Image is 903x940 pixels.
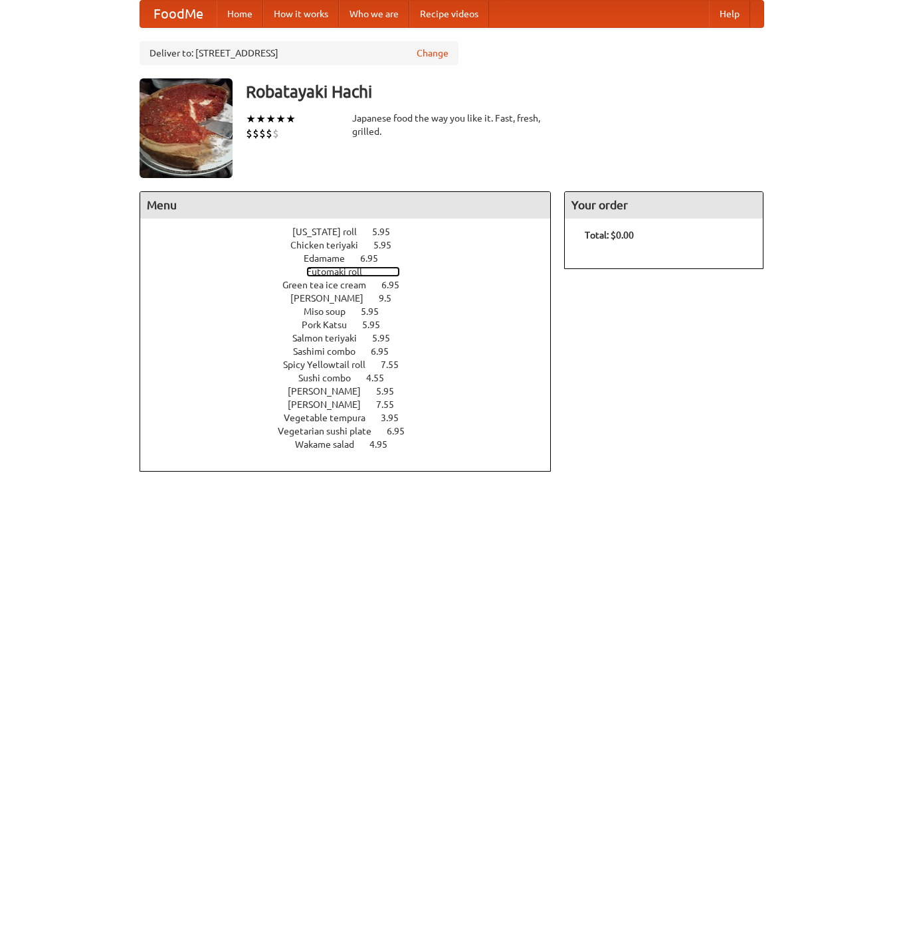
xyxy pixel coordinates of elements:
b: Total: $0.00 [585,230,634,240]
span: Chicken teriyaki [290,240,371,250]
a: Home [217,1,263,27]
a: Help [709,1,750,27]
span: Edamame [304,253,358,264]
a: Change [417,47,449,60]
a: Futomaki roll [306,266,400,277]
span: [PERSON_NAME] [288,386,374,397]
span: 5.95 [372,227,403,237]
span: [PERSON_NAME] [288,399,374,410]
a: Spicy Yellowtail roll 7.55 [283,359,423,370]
a: Green tea ice cream 6.95 [282,280,424,290]
a: Edamame 6.95 [304,253,403,264]
h3: Robatayaki Hachi [246,78,764,105]
li: $ [266,126,272,141]
span: Green tea ice cream [282,280,379,290]
span: Salmon teriyaki [292,333,370,343]
span: 9.5 [379,293,405,304]
span: 6.95 [387,426,418,436]
a: Sushi combo 4.55 [298,373,409,383]
span: Vegetarian sushi plate [278,426,385,436]
h4: Your order [565,192,763,219]
a: [US_STATE] roll 5.95 [292,227,415,237]
a: Pork Katsu 5.95 [302,320,405,330]
div: Deliver to: [STREET_ADDRESS] [140,41,458,65]
span: Sushi combo [298,373,364,383]
a: Wakame salad 4.95 [295,439,412,450]
a: [PERSON_NAME] 9.5 [290,293,416,304]
a: Who we are [339,1,409,27]
span: 5.95 [361,306,392,317]
a: Chicken teriyaki 5.95 [290,240,416,250]
span: Wakame salad [295,439,367,450]
span: 6.95 [360,253,391,264]
li: $ [272,126,279,141]
span: 6.95 [381,280,413,290]
li: ★ [286,112,296,126]
span: Futomaki roll [306,266,375,277]
li: $ [259,126,266,141]
span: 4.55 [366,373,397,383]
span: 5.95 [376,386,407,397]
li: $ [246,126,252,141]
span: 4.95 [369,439,401,450]
li: ★ [276,112,286,126]
a: FoodMe [140,1,217,27]
a: Vegetarian sushi plate 6.95 [278,426,429,436]
a: Salmon teriyaki 5.95 [292,333,415,343]
span: Miso soup [304,306,359,317]
span: 5.95 [373,240,405,250]
li: ★ [246,112,256,126]
a: Vegetable tempura 3.95 [284,413,423,423]
li: $ [252,126,259,141]
span: Pork Katsu [302,320,360,330]
span: 6.95 [371,346,402,357]
span: 3.95 [381,413,412,423]
a: [PERSON_NAME] 5.95 [288,386,419,397]
span: Vegetable tempura [284,413,379,423]
span: 5.95 [362,320,393,330]
img: angular.jpg [140,78,233,178]
a: Miso soup 5.95 [304,306,403,317]
a: Sashimi combo 6.95 [293,346,413,357]
h4: Menu [140,192,551,219]
div: Japanese food the way you like it. Fast, fresh, grilled. [352,112,552,138]
span: [US_STATE] roll [292,227,370,237]
span: 7.55 [376,399,407,410]
a: How it works [263,1,339,27]
a: Recipe videos [409,1,489,27]
span: Spicy Yellowtail roll [283,359,379,370]
li: ★ [256,112,266,126]
span: 7.55 [381,359,412,370]
a: [PERSON_NAME] 7.55 [288,399,419,410]
span: Sashimi combo [293,346,369,357]
span: [PERSON_NAME] [290,293,377,304]
li: ★ [266,112,276,126]
span: 5.95 [372,333,403,343]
